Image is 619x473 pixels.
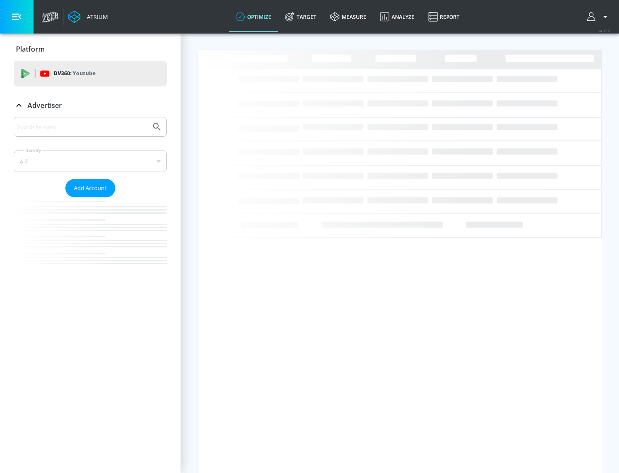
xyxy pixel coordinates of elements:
[278,1,323,32] a: Target
[14,61,167,86] div: DV360: Youtube
[14,117,167,281] div: Advertiser
[25,147,43,153] label: Sort By
[14,197,167,281] nav: list of Advertiser
[14,150,167,172] div: A-Z
[17,121,147,132] input: Search by name
[229,1,278,32] a: optimize
[65,179,115,197] button: Add Account
[54,69,95,78] p: DV360:
[421,1,466,32] a: Report
[28,101,62,110] p: Advertiser
[323,1,373,32] a: measure
[68,10,108,23] a: Atrium
[74,183,107,193] span: Add Account
[598,28,610,33] span: v 4.32.0
[373,1,421,32] a: Analyze
[16,44,45,54] p: Platform
[83,13,108,21] div: Atrium
[14,37,167,61] div: Platform
[73,69,95,78] p: Youtube
[14,93,167,117] div: Advertiser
